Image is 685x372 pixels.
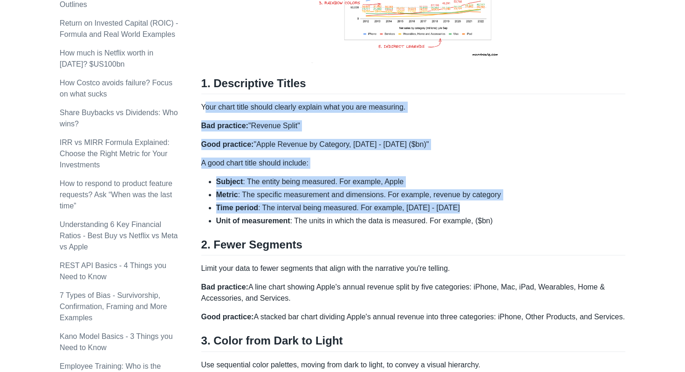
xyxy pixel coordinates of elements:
[201,359,625,371] p: Use sequential color palettes, moving from dark to light, to convey a visual hierarchy.
[201,120,625,131] p: "Revenue Split"
[60,179,172,210] a: How to respond to product feature requests? Ask “When was the last time”
[201,139,625,150] p: "Apple Revenue by Category, [DATE] - [DATE] ($bn)"
[216,178,243,186] strong: Subject
[60,79,172,98] a: How Costco avoids failure? Focus on what sucks
[201,313,254,321] strong: Good practice:
[216,202,625,214] li: : The interval being measured. For example, [DATE] - [DATE]
[216,215,625,227] li: : The units in which the data is measured. For example, ($bn)
[201,238,625,255] h2: 2. Fewer Segments
[60,332,173,351] a: Kano Model Basics - 3 Things you Need to Know
[216,176,625,187] li: : The entity being measured. For example, Apple
[216,189,625,200] li: : The specific measurement and dimensions. For example, revenue by category
[201,283,248,291] strong: Bad practice:
[201,140,254,148] strong: Good practice:
[60,138,170,169] a: IRR vs MIRR Formula Explained: Choose the Right Metric for Your Investments
[216,191,238,199] strong: Metric
[60,49,153,68] a: How much is Netflix worth in [DATE]? $US100bn
[60,220,178,251] a: Understanding 6 Key Financial Ratios - Best Buy vs Netflix vs Meta vs Apple
[201,282,625,304] p: A line chart showing Apple's annual revenue split by five categories: iPhone, Mac, iPad, Wearable...
[201,102,625,113] p: Your chart title should clearly explain what you are measuring.
[201,122,248,130] strong: Bad practice:
[60,109,178,128] a: Share Buybacks vs Dividends: Who wins?
[216,204,258,212] strong: Time period
[201,311,625,323] p: A stacked bar chart dividing Apple's annual revenue into three categories: iPhone, Other Products...
[60,19,178,38] a: Return on Invested Capital (ROIC) - Formula and Real World Examples
[60,291,167,322] a: 7 Types of Bias - Survivorship, Confirmation, Framing and More Examples
[201,158,625,169] p: A good chart title should include:
[60,262,166,281] a: REST API Basics - 4 Things you Need to Know
[201,334,625,351] h2: 3. Color from Dark to Light
[216,217,290,225] strong: Unit of measurement
[201,263,625,274] p: Limit your data to fewer segments that align with the narrative you're telling.
[201,76,625,94] h2: 1. Descriptive Titles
